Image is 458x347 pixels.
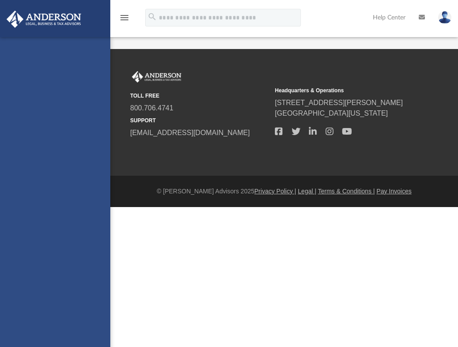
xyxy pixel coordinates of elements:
[130,104,173,112] a: 800.706.4741
[318,188,375,195] a: Terms & Conditions |
[110,187,458,196] div: © [PERSON_NAME] Advisors 2025
[4,11,84,28] img: Anderson Advisors Platinum Portal
[130,129,250,136] a: [EMAIL_ADDRESS][DOMAIN_NAME]
[130,92,269,100] small: TOLL FREE
[298,188,316,195] a: Legal |
[438,11,451,24] img: User Pic
[275,87,413,94] small: Headquarters & Operations
[275,99,403,106] a: [STREET_ADDRESS][PERSON_NAME]
[376,188,411,195] a: Pay Invoices
[130,117,269,124] small: SUPPORT
[275,109,388,117] a: [GEOGRAPHIC_DATA][US_STATE]
[255,188,297,195] a: Privacy Policy |
[147,12,157,22] i: search
[119,12,130,23] i: menu
[130,71,183,83] img: Anderson Advisors Platinum Portal
[119,17,130,23] a: menu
